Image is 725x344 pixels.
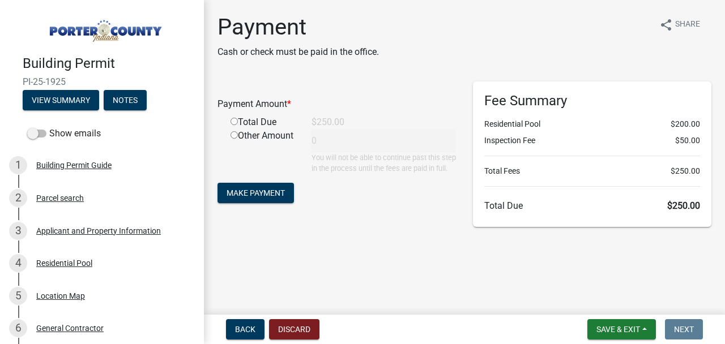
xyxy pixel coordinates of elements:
[269,319,319,339] button: Discard
[9,287,27,305] div: 5
[36,292,85,300] div: Location Map
[217,45,379,59] p: Cash or check must be paid in the office.
[650,14,709,36] button: shareShare
[484,200,700,211] h6: Total Due
[222,115,303,129] div: Total Due
[659,18,673,32] i: share
[9,319,27,337] div: 6
[484,165,700,177] li: Total Fees
[23,76,181,87] span: PI-25-1925
[484,93,700,109] h6: Fee Summary
[27,127,101,140] label: Show emails
[9,254,27,272] div: 4
[104,90,147,110] button: Notes
[217,14,379,41] h1: Payment
[227,188,285,197] span: Make Payment
[36,227,161,235] div: Applicant and Property Information
[235,325,255,334] span: Back
[484,118,700,130] li: Residential Pool
[36,324,104,332] div: General Contractor
[36,259,92,267] div: Residential Pool
[36,194,84,202] div: Parcel search
[9,189,27,207] div: 2
[675,18,700,32] span: Share
[596,325,640,334] span: Save & Exit
[36,161,112,169] div: Building Permit Guide
[587,319,656,339] button: Save & Exit
[23,90,99,110] button: View Summary
[9,156,27,174] div: 1
[217,183,294,203] button: Make Payment
[665,319,703,339] button: Next
[675,135,700,147] span: $50.00
[667,200,700,211] span: $250.00
[9,222,27,240] div: 3
[104,96,147,105] wm-modal-confirm: Notes
[23,55,195,72] h4: Building Permit
[671,165,700,177] span: $250.00
[226,319,265,339] button: Back
[484,135,700,147] li: Inspection Fee
[23,12,186,44] img: Porter County, Indiana
[674,325,694,334] span: Next
[222,129,303,174] div: Other Amount
[209,97,464,111] div: Payment Amount
[23,96,99,105] wm-modal-confirm: Summary
[671,118,700,130] span: $200.00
